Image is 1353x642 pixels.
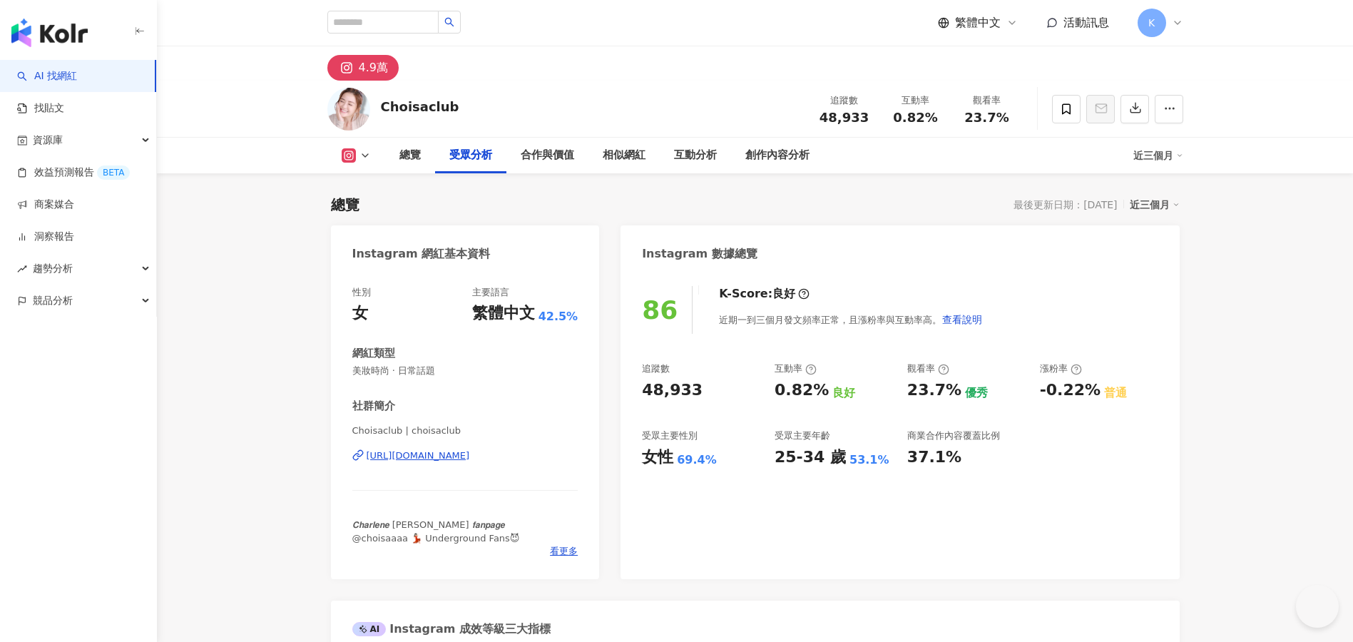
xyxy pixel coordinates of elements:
a: 商案媒合 [17,198,74,212]
span: 42.5% [538,309,578,325]
div: 近三個月 [1130,195,1180,214]
div: 漲粉率 [1040,362,1082,375]
button: 4.9萬 [327,55,399,81]
div: AI [352,622,387,636]
div: 總覽 [399,147,421,164]
div: 主要語言 [472,286,509,299]
span: search [444,17,454,27]
div: 網紅類型 [352,346,395,361]
div: 創作內容分析 [745,147,810,164]
span: 看更多 [550,545,578,558]
div: 37.1% [907,447,961,469]
span: Choisaclub | choisaclub [352,424,578,437]
div: 86 [642,295,678,325]
div: 53.1% [849,452,889,468]
span: 0.82% [893,111,937,125]
a: 洞察報告 [17,230,74,244]
div: 最後更新日期：[DATE] [1014,199,1117,210]
span: 資源庫 [33,124,63,156]
span: 競品分析 [33,285,73,317]
div: 互動率 [889,93,943,108]
div: 女性 [642,447,673,469]
span: 𝘾𝙝𝙖𝙧𝙡𝙚𝙣𝙚 [PERSON_NAME] 𝙛𝙖𝙣𝙥𝙖𝙜𝙚 @choisaaaa 💃🏻 Underground Fans😈 [352,519,520,543]
a: [URL][DOMAIN_NAME] [352,449,578,462]
div: K-Score : [719,286,810,302]
div: 繁體中文 [472,302,535,325]
div: 互動分析 [674,147,717,164]
span: 繁體中文 [955,15,1001,31]
a: searchAI 找網紅 [17,69,77,83]
div: 近三個月 [1133,144,1183,167]
span: 查看說明 [942,314,982,325]
img: logo [11,19,88,47]
div: 受眾分析 [449,147,492,164]
div: 總覽 [331,195,359,215]
a: 效益預測報告BETA [17,165,130,180]
span: rise [17,264,27,274]
div: [URL][DOMAIN_NAME] [367,449,470,462]
button: 查看說明 [941,305,983,334]
span: 趨勢分析 [33,253,73,285]
div: 受眾主要年齡 [775,429,830,442]
span: 48,933 [820,110,869,125]
a: 找貼文 [17,101,64,116]
span: 23.7% [964,111,1009,125]
div: -0.22% [1040,379,1101,402]
div: 性別 [352,286,371,299]
div: 普通 [1104,385,1127,401]
div: 0.82% [775,379,829,402]
div: 4.9萬 [359,58,388,78]
div: 近期一到三個月發文頻率正常，且漲粉率與互動率高。 [719,305,983,334]
div: 受眾主要性別 [642,429,698,442]
span: K [1148,15,1155,31]
span: 美妝時尚 · 日常話題 [352,365,578,377]
div: 商業合作內容覆蓋比例 [907,429,1000,442]
div: Instagram 數據總覽 [642,246,757,262]
div: 優秀 [965,385,988,401]
div: 合作與價值 [521,147,574,164]
div: 良好 [832,385,855,401]
span: 活動訊息 [1063,16,1109,29]
div: 追蹤數 [642,362,670,375]
div: 69.4% [677,452,717,468]
img: KOL Avatar [327,88,370,131]
div: 互動率 [775,362,817,375]
div: Choisaclub [381,98,459,116]
div: 觀看率 [960,93,1014,108]
div: 觀看率 [907,362,949,375]
div: 相似網紅 [603,147,645,164]
div: 良好 [772,286,795,302]
div: 女 [352,302,368,325]
div: 48,933 [642,379,703,402]
div: 25-34 歲 [775,447,846,469]
iframe: Help Scout Beacon - Open [1296,585,1339,628]
div: 追蹤數 [817,93,872,108]
div: Instagram 網紅基本資料 [352,246,491,262]
div: 社群簡介 [352,399,395,414]
div: 23.7% [907,379,961,402]
div: Instagram 成效等級三大指標 [352,621,551,637]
